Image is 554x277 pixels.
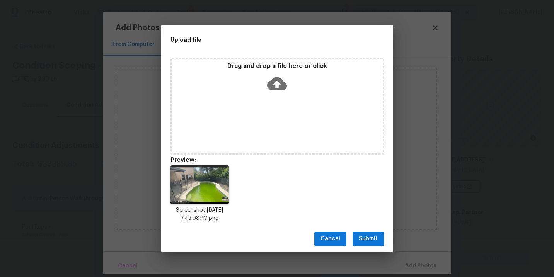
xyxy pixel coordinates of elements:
h2: Upload file [170,36,349,44]
p: Drag and drop a file here or click [172,62,383,70]
img: UPIASAAAQhAAAIQgAAEIAABCEAAAhCAAAQgAAEIQAACEIAABCAAAQhAAAIQgAAEIAABCEAAAhCAAAQgsPcQYAB673msOSkEIA... [170,165,229,204]
p: Screenshot [DATE] 7.43.08 PM.png [170,206,229,223]
button: Cancel [314,232,346,246]
button: Submit [353,232,384,246]
span: Submit [359,234,378,244]
span: Cancel [320,234,340,244]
